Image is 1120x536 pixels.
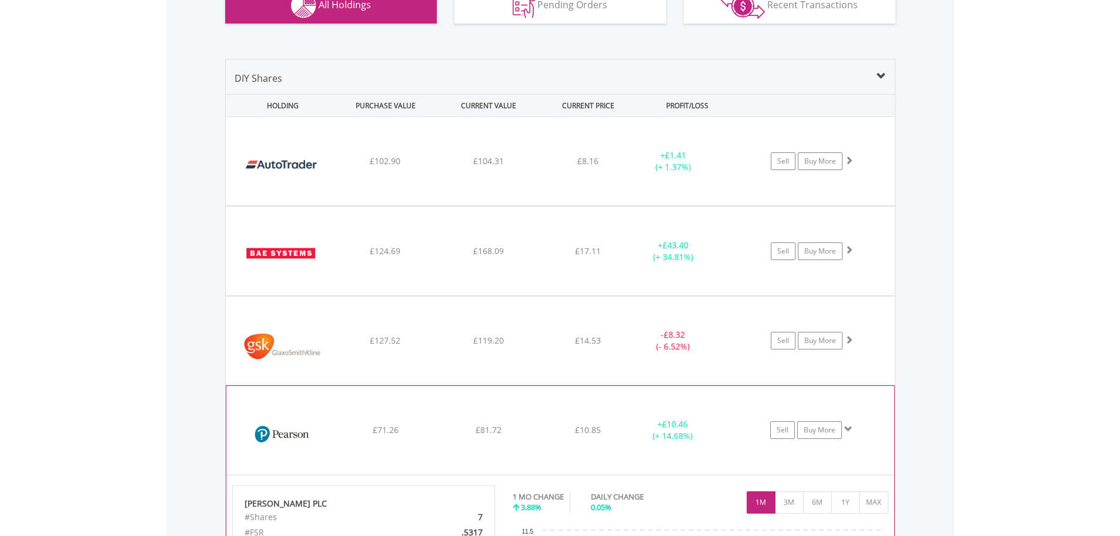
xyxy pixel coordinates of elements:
[577,155,599,167] span: £8.16
[575,335,601,346] span: £14.53
[226,95,333,116] div: HOLDING
[521,502,541,512] span: 3.88%
[771,332,795,349] a: Sell
[629,329,718,352] div: - (- 6.52%)
[664,329,685,340] span: £8.32
[798,152,842,170] a: Buy More
[770,421,795,439] a: Sell
[476,424,502,435] span: £81.72
[771,242,795,260] a: Sell
[831,491,860,514] button: 1Y
[336,95,436,116] div: PURCHASE VALUE
[665,149,686,161] span: £1.41
[370,245,400,257] span: £124.69
[473,155,504,167] span: £104.31
[439,95,539,116] div: CURRENT VALUE
[662,418,688,430] span: £10.46
[637,95,738,116] div: PROFIT/LOSS
[373,424,399,435] span: £71.26
[798,332,842,349] a: Buy More
[591,502,611,512] span: 0.05%
[663,239,688,251] span: £43.40
[775,491,804,514] button: 3M
[541,95,634,116] div: CURRENT PRICE
[628,418,717,442] div: + (+ 14.68%)
[629,239,718,263] div: + (+ 34.81%)
[591,491,685,502] div: DAILY CHANGE
[797,421,842,439] a: Buy More
[803,491,832,514] button: 6M
[473,245,504,257] span: £168.09
[232,401,333,471] img: EQU.GBP.PSON.png
[370,335,400,346] span: £127.52
[522,528,534,535] text: 11.5
[236,510,406,525] div: #Shares
[370,155,400,167] span: £102.90
[798,242,842,260] a: Buy More
[575,424,601,435] span: £10.85
[747,491,775,514] button: 1M
[406,510,492,525] div: 7
[513,491,564,502] div: 1 MO CHANGE
[245,498,483,510] div: [PERSON_NAME] PLC
[860,491,888,514] button: MAX
[232,221,333,292] img: EQU.GBP.BA.png
[629,149,718,173] div: + (+ 1.37%)
[232,311,333,382] img: EQU.GBP.GSK.png
[473,335,504,346] span: £119.20
[771,152,795,170] a: Sell
[235,72,282,85] span: DIY Shares
[232,132,333,202] img: EQU.GBP.AUTO.png
[575,245,601,257] span: £17.11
